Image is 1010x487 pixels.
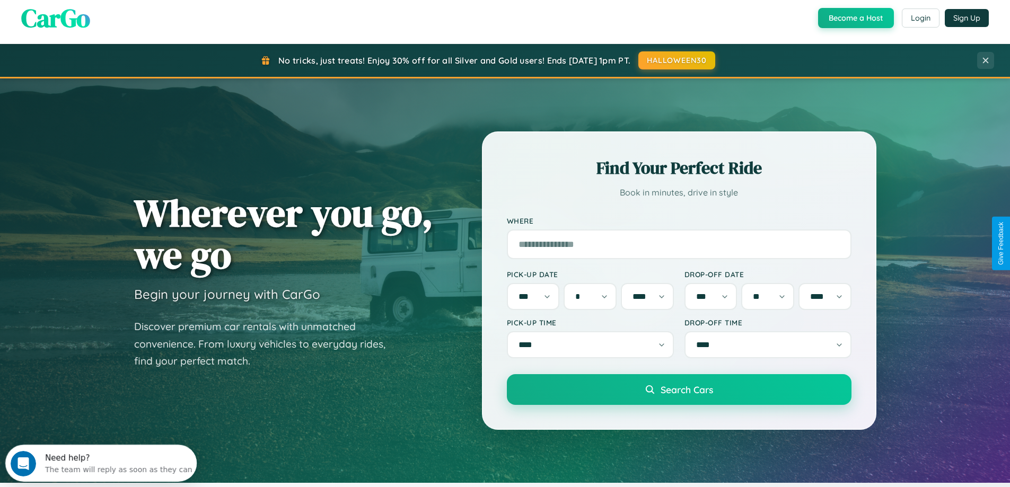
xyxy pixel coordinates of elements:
[638,51,715,69] button: HALLOWEEN30
[945,9,989,27] button: Sign Up
[507,185,851,200] p: Book in minutes, drive in style
[134,192,433,276] h1: Wherever you go, we go
[507,156,851,180] h2: Find Your Perfect Ride
[5,445,197,482] iframe: Intercom live chat discovery launcher
[507,270,674,279] label: Pick-up Date
[40,17,187,29] div: The team will reply as soon as they can
[507,216,851,225] label: Where
[40,9,187,17] div: Need help?
[134,286,320,302] h3: Begin your journey with CarGo
[902,8,939,28] button: Login
[134,318,399,370] p: Discover premium car rentals with unmatched convenience. From luxury vehicles to everyday rides, ...
[278,55,630,66] span: No tricks, just treats! Enjoy 30% off for all Silver and Gold users! Ends [DATE] 1pm PT.
[661,384,713,395] span: Search Cars
[818,8,894,28] button: Become a Host
[507,318,674,327] label: Pick-up Time
[684,318,851,327] label: Drop-off Time
[21,1,90,36] span: CarGo
[11,451,36,476] iframe: Intercom live chat
[4,4,197,33] div: Open Intercom Messenger
[684,270,851,279] label: Drop-off Date
[997,222,1005,265] div: Give Feedback
[507,374,851,405] button: Search Cars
